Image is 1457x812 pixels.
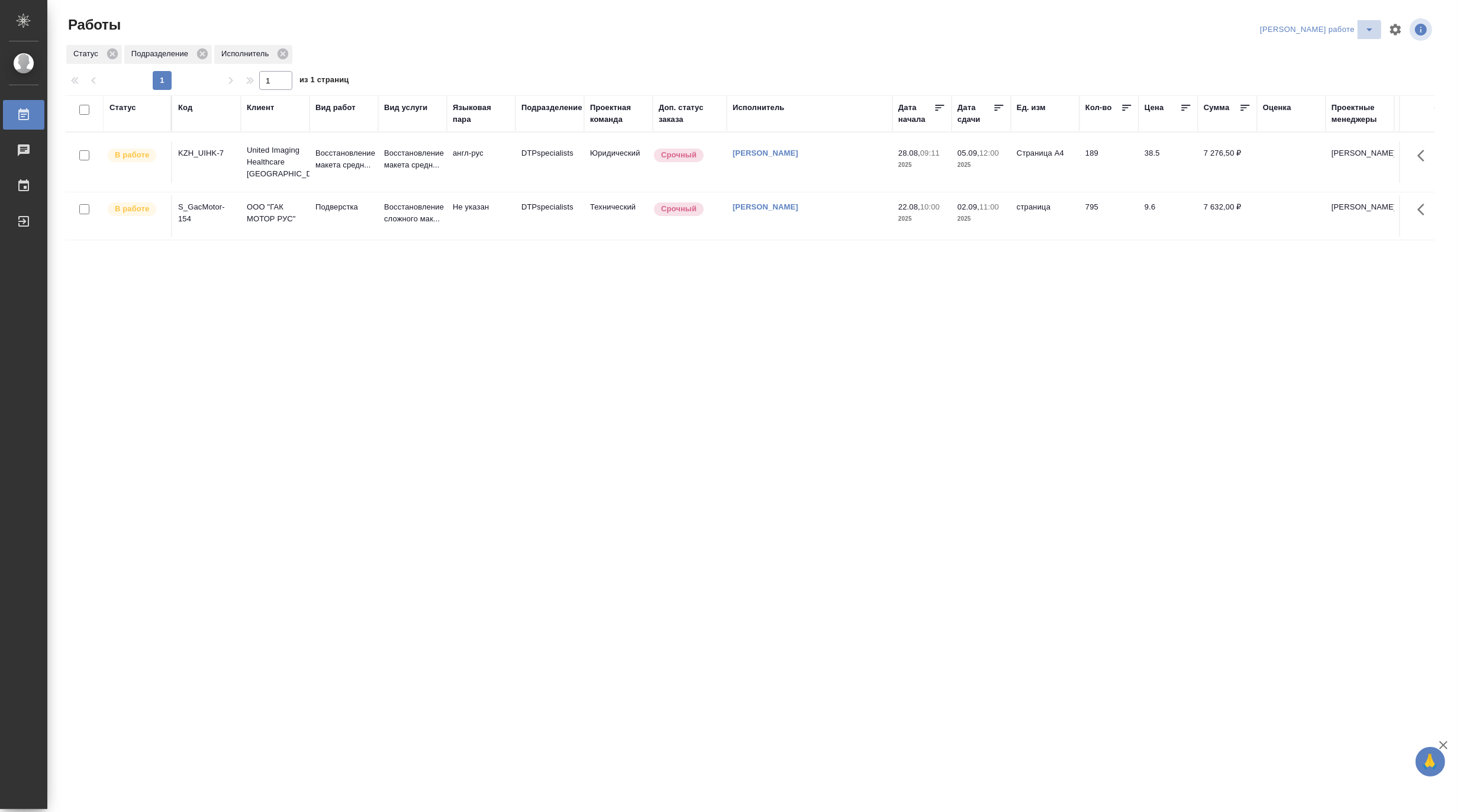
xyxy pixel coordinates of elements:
[447,195,515,237] td: Не указан
[131,48,192,60] p: Подразделение
[1416,747,1445,776] button: 🙏
[1145,102,1164,114] div: Цена
[898,202,920,211] p: 22.08,
[453,102,510,125] div: Языковая пара
[1410,141,1439,170] button: Здесь прячутся важные кнопки
[661,203,697,215] p: Срочный
[733,202,798,211] a: [PERSON_NAME]
[1198,141,1257,183] td: 7 276,50 ₽
[733,102,785,114] div: Исполнитель
[384,201,441,225] p: Восстановление сложного мак...
[958,202,979,211] p: 02.09,
[115,149,149,161] p: В работе
[659,102,721,125] div: Доп. статус заказа
[979,202,999,211] p: 11:00
[958,159,1005,171] p: 2025
[1410,18,1435,41] span: Посмотреть информацию
[221,48,273,60] p: Исполнитель
[920,202,940,211] p: 10:00
[178,147,235,159] div: KZH_UIHK-7
[384,102,428,114] div: Вид услуги
[247,102,274,114] div: Клиент
[958,102,993,125] div: Дата сдачи
[1017,102,1046,114] div: Ед. изм
[1011,141,1079,183] td: Страница А4
[315,147,372,171] p: Восстановление макета средн...
[521,102,582,114] div: Подразделение
[1139,141,1198,183] td: 38.5
[447,141,515,183] td: англ-рус
[315,201,372,213] p: Подверстка
[1257,20,1381,39] div: split button
[1085,102,1112,114] div: Кол-во
[584,195,653,237] td: Технический
[1198,195,1257,237] td: 7 632,00 ₽
[898,213,946,225] p: 2025
[584,141,653,183] td: Юридический
[1204,102,1229,114] div: Сумма
[958,149,979,157] p: 05.09,
[515,195,584,237] td: DTPspecialists
[733,149,798,157] a: [PERSON_NAME]
[515,141,584,183] td: DTPspecialists
[1332,102,1388,125] div: Проектные менеджеры
[1079,141,1139,183] td: 189
[898,102,934,125] div: Дата начала
[898,159,946,171] p: 2025
[1263,102,1291,114] div: Оценка
[1011,195,1079,237] td: страница
[958,213,1005,225] p: 2025
[247,144,304,180] p: United Imaging Healthcare [GEOGRAPHIC_DATA]
[384,147,441,171] p: Восстановление макета средн...
[1079,195,1139,237] td: 795
[73,48,102,60] p: Статус
[979,149,999,157] p: 12:00
[178,201,235,225] div: S_GacMotor-154
[107,201,165,217] div: Исполнитель выполняет работу
[299,73,349,90] span: из 1 страниц
[1420,749,1440,774] span: 🙏
[65,15,121,34] span: Работы
[1381,15,1410,44] span: Настроить таблицу
[590,102,647,125] div: Проектная команда
[1326,195,1394,237] td: [PERSON_NAME]
[898,149,920,157] p: 28.08,
[1326,141,1394,183] td: [PERSON_NAME]
[1410,195,1439,224] button: Здесь прячутся важные кнопки
[109,102,136,114] div: Статус
[178,102,192,114] div: Код
[1139,195,1198,237] td: 9.6
[247,201,304,225] p: ООО "ГАК МОТОР РУС"
[124,45,212,64] div: Подразделение
[66,45,122,64] div: Статус
[115,203,149,215] p: В работе
[920,149,940,157] p: 09:11
[661,149,697,161] p: Срочный
[107,147,165,163] div: Исполнитель выполняет работу
[214,45,292,64] div: Исполнитель
[315,102,356,114] div: Вид работ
